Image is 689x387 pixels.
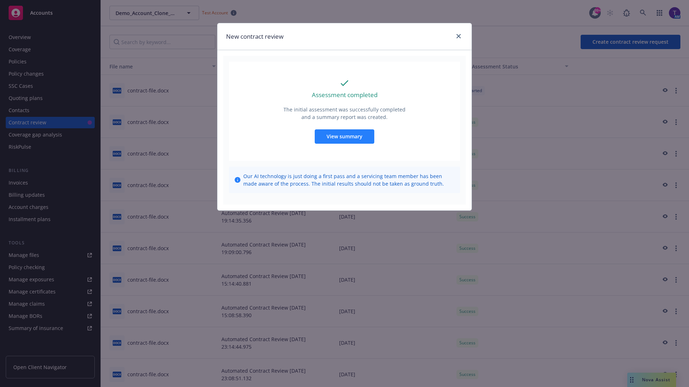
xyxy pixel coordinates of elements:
button: View summary [315,129,374,144]
span: Our AI technology is just doing a first pass and a servicing team member has been made aware of t... [243,172,454,187]
a: close [454,32,463,40]
p: The initial assessment was successfully completed and a summary report was created. [283,106,406,121]
p: Assessment completed [312,90,378,100]
h1: New contract review [226,32,283,41]
span: View summary [327,133,362,140]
